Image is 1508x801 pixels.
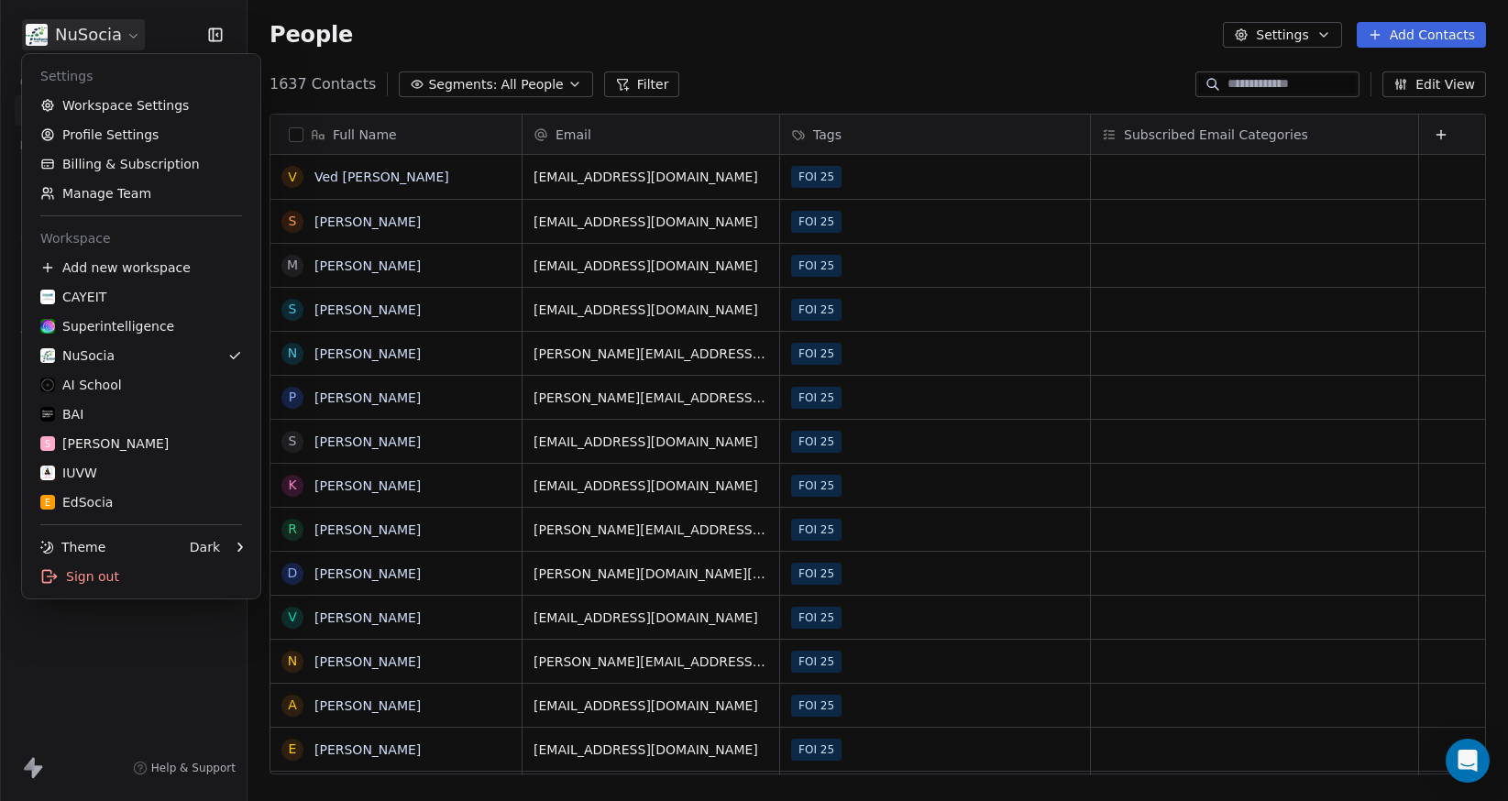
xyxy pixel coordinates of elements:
[29,149,253,179] a: Billing & Subscription
[29,179,253,208] a: Manage Team
[40,464,97,482] div: IUVW
[29,224,253,253] div: Workspace
[40,405,83,423] div: BAI
[29,120,253,149] a: Profile Settings
[40,407,55,422] img: bar1.webp
[40,493,113,511] div: EdSocia
[45,496,50,510] span: E
[40,378,55,392] img: 3.png
[40,290,55,304] img: CAYEIT%20Square%20Logo.png
[40,348,55,363] img: LOGO_1_WB.png
[40,319,55,334] img: sinews%20copy.png
[45,437,50,451] span: S
[29,91,253,120] a: Workspace Settings
[40,434,169,453] div: [PERSON_NAME]
[40,317,174,335] div: Superintelligence
[40,288,106,306] div: CAYEIT
[40,346,115,365] div: NuSocia
[29,562,253,591] div: Sign out
[29,61,253,91] div: Settings
[29,253,253,282] div: Add new workspace
[40,538,105,556] div: Theme
[40,376,122,394] div: AI School
[190,538,220,556] div: Dark
[40,466,55,480] img: VedicU.png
